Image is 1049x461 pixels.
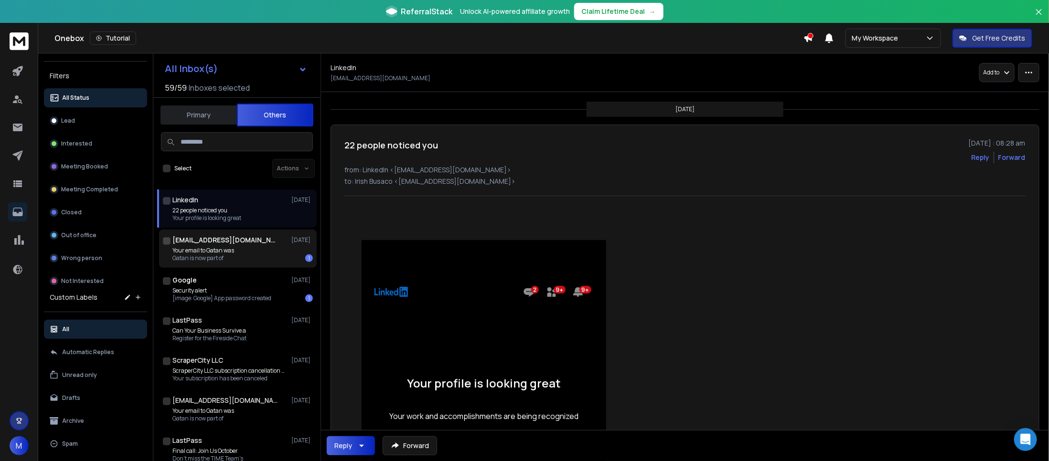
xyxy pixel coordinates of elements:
[44,226,147,245] button: Out of office
[157,59,315,78] button: All Inbox(s)
[998,153,1026,162] div: Forward
[54,31,803,45] div: Onebox
[172,254,234,262] p: Gatan is now part of
[61,163,108,170] p: Meeting Booked
[50,293,97,302] h3: Custom Labels
[172,287,271,294] p: Security alert
[969,138,1026,148] p: [DATE] : 08:28 am
[375,283,415,301] img: LinkedIn
[10,436,29,455] button: M
[291,397,313,404] p: [DATE]
[973,33,1026,43] p: Get Free Credits
[172,356,223,365] h1: ScraperCity LLC
[344,138,438,152] h1: 22 people noticed you
[61,140,92,147] p: Interested
[972,153,990,162] button: Reply
[1014,428,1037,451] div: Open Intercom Messenger
[44,203,147,222] button: Closed
[44,88,147,107] button: All Status
[305,294,313,302] div: 1
[331,74,430,82] p: [EMAIL_ADDRESS][DOMAIN_NAME]
[90,31,136,45] button: Tutorial
[62,94,89,102] p: All Status
[61,277,104,285] p: Not Interested
[331,63,356,73] h1: LinkedIn
[44,157,147,176] button: Meeting Booked
[61,186,118,193] p: Meeting Completed
[61,209,82,216] p: Closed
[172,214,241,222] p: Your profile is looking great
[291,356,313,364] p: [DATE]
[984,69,1000,76] p: Add to
[44,249,147,268] button: Wrong person
[460,7,570,16] p: Unlock AI-powered affiliate growth
[172,367,287,375] p: ScraperCity LLC subscription cancellation confirmation
[44,388,147,408] button: Drafts
[172,407,234,415] p: Your email to Gatan was
[291,437,313,444] p: [DATE]
[574,3,664,20] button: Claim Lifetime Deal→
[161,105,237,126] button: Primary
[649,7,656,16] span: →
[291,276,313,284] p: [DATE]
[172,235,278,245] h1: [EMAIL_ADDRESS][DOMAIN_NAME]
[44,272,147,291] button: Not Interested
[172,195,198,205] h1: LinkedIn
[174,165,192,172] label: Select
[189,82,250,94] h3: Inboxes selected
[44,366,147,385] button: Unread only
[62,394,80,402] p: Drafts
[237,104,313,126] button: Others
[62,348,114,356] p: Automatic Replies
[373,411,595,421] h2: Your work and accomplishments are being recognized
[44,134,147,153] button: Interested
[675,105,695,113] p: [DATE]
[44,434,147,453] button: Spam
[44,180,147,199] button: Meeting Completed
[852,33,902,43] p: My Workspace
[172,294,271,302] p: [image: Google] App password created
[291,236,313,244] p: [DATE]
[62,440,78,448] p: Spam
[327,436,375,455] button: Reply
[172,375,287,382] p: Your subscription has been canceled
[523,286,539,298] img: Messaging icon
[62,371,97,379] p: Unread only
[44,111,147,130] button: Lead
[172,415,234,422] p: Gatan is now part of
[172,396,278,405] h1: [EMAIL_ADDRESS][DOMAIN_NAME]
[44,343,147,362] button: Automatic Replies
[172,327,246,335] p: Can Your Business Survive a
[172,447,243,455] p: Final call: Join Us October
[172,247,234,254] p: Your email to Gatan was
[165,64,218,73] h1: All Inbox(s)
[546,286,566,298] img: Mynetwork icon
[172,315,202,325] h1: LastPass
[172,207,241,214] p: 22 people noticed you
[165,82,187,94] span: 59 / 59
[401,6,453,17] span: ReferralStack
[572,286,591,298] img: Notifications icon
[334,441,352,451] div: Reply
[44,69,147,83] h3: Filters
[62,325,69,333] p: All
[44,320,147,339] button: All
[344,165,1026,175] p: from: LinkedIn <[EMAIL_ADDRESS][DOMAIN_NAME]>
[61,117,75,125] p: Lead
[172,335,246,342] p: Register for the Fireside Chat
[383,436,437,455] button: Forward
[62,417,84,425] p: Archive
[953,29,1032,48] button: Get Free Credits
[291,196,313,204] p: [DATE]
[1033,6,1045,29] button: Close banner
[172,275,197,285] h1: Google
[172,436,202,445] h1: LastPass
[373,376,595,390] h1: Your profile is looking great
[344,177,1026,186] p: to: Irish Busaco <[EMAIL_ADDRESS][DOMAIN_NAME]>
[44,411,147,430] button: Archive
[305,254,313,262] div: 1
[61,254,102,262] p: Wrong person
